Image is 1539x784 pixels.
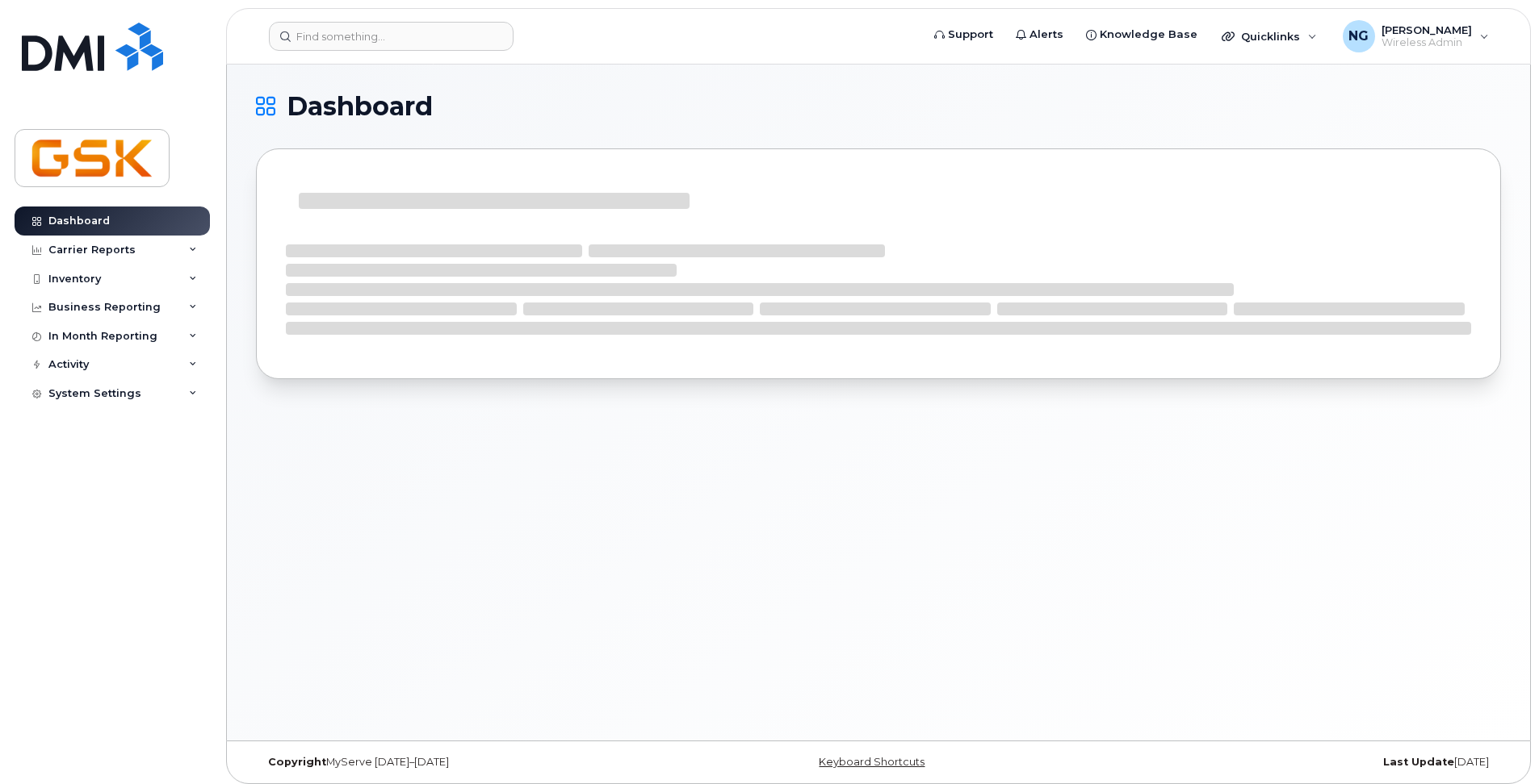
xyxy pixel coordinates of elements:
[1086,756,1501,769] div: [DATE]
[268,756,326,768] strong: Copyright
[819,756,925,768] a: Keyboard Shortcuts
[287,94,433,119] span: Dashboard
[256,756,671,769] div: MyServe [DATE]–[DATE]
[1383,756,1454,768] strong: Last Update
